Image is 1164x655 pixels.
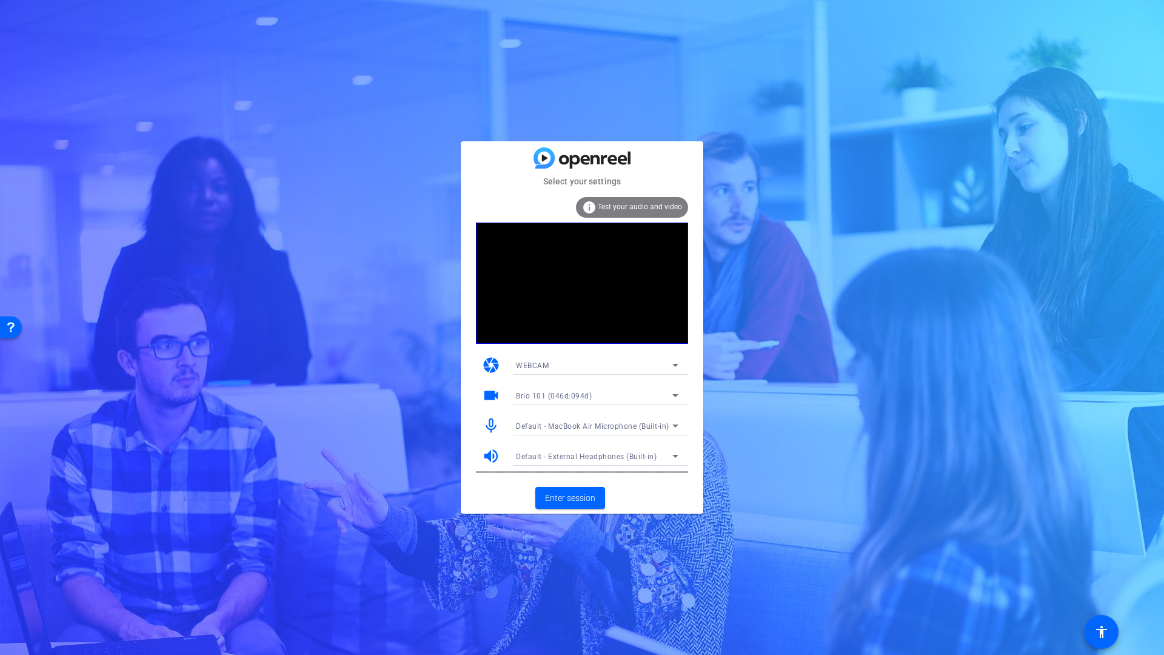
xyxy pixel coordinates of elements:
[598,203,682,211] span: Test your audio and video
[533,147,630,169] img: blue-gradient.svg
[461,175,703,188] mat-card-subtitle: Select your settings
[545,492,595,505] span: Enter session
[535,487,605,509] button: Enter session
[516,452,657,461] span: Default - External Headphones (Built-in)
[516,392,592,400] span: Brio 101 (046d:094d)
[516,361,549,370] span: WEBCAM
[482,417,500,435] mat-icon: mic_none
[482,447,500,465] mat-icon: volume_up
[582,200,597,215] mat-icon: info
[516,422,669,431] span: Default - MacBook Air Microphone (Built-in)
[482,356,500,374] mat-icon: camera
[1094,625,1109,639] mat-icon: accessibility
[482,386,500,405] mat-icon: videocam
